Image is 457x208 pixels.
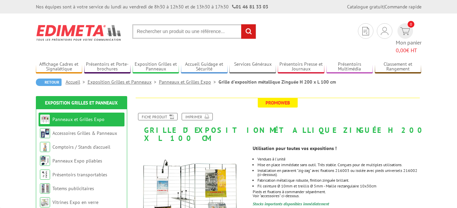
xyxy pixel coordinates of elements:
[52,158,102,164] a: Panneaux Expo pliables
[219,79,336,85] li: Grille d'exposition métallique Zinguée H 200 x L 100 cm
[257,178,421,182] p: Fabrication métallique robuste, finition zinguée brillant.
[84,61,131,72] a: Présentoirs et Porte-brochures
[45,100,118,106] a: Exposition Grilles et Panneaux
[278,61,324,72] a: Présentoirs Presse et Journaux
[257,169,421,177] p: Installation en paravent "zig-zag" avec fixations 216003 ou isolée avec pieds universels 216002 (...
[347,3,421,10] div: |
[40,114,50,124] img: Panneaux et Grilles Expo
[408,21,414,28] span: 0
[36,79,62,86] a: Retour
[88,79,159,85] a: Exposition Grilles et Panneaux
[232,4,268,10] strong: 01 46 81 33 03
[52,185,94,191] a: Totems publicitaires
[229,61,276,72] a: Services Généraux
[133,61,179,72] a: Exposition Grilles et Panneaux
[159,79,219,85] a: Panneaux et Grilles Expo
[40,197,50,207] img: Vitrines Expo en verre
[241,24,256,39] input: rechercher
[40,156,50,166] img: Panneaux Expo pliables
[396,47,421,54] span: € HT
[138,113,178,120] a: Fiche produit
[375,61,421,72] a: Classement et Rangement
[326,61,373,72] a: Présentoirs Multimédia
[396,47,406,54] span: 0,00
[258,98,298,108] span: Promoweb
[381,27,388,35] img: devis rapide
[253,201,329,206] font: Stocks importants disponibles immédiatement
[40,142,50,152] img: Comptoirs / Stands d'accueil
[52,172,107,178] a: Présentoirs transportables
[396,23,421,54] a: devis rapide 0 Mon panier 0,00€ HT
[40,170,50,180] img: Présentoirs transportables
[396,39,421,54] span: Mon panier
[182,113,213,120] a: Imprimer
[36,61,83,72] a: Affichage Cadres et Signalétique
[132,24,256,39] input: Rechercher un produit ou une référence...
[52,144,110,150] a: Comptoirs / Stands d'accueil
[36,20,122,45] img: Edimeta
[52,199,98,205] a: Vitrines Expo en verre
[385,4,421,10] a: Commande rapide
[362,27,369,35] img: devis rapide
[257,163,421,167] p: Mise en place immédiate sans outil. Très stable. Conçues pour de multiples utilisations.
[66,79,88,85] a: Accueil
[40,183,50,194] img: Totems publicitaires
[257,184,421,188] li: Fil ceinture Ø 10mm et treillis Ø 5mm - Maille rectangulaire 10x30cm
[257,157,421,161] li: Vendues à l'unité
[40,128,50,138] img: Accessoires Grilles & Panneaux
[253,146,421,150] p: Utilisation pour toutes vos expositions !
[400,27,410,35] img: devis rapide
[347,4,384,10] a: Catalogue gratuit
[52,116,105,122] a: Panneaux et Grilles Expo
[253,190,421,198] p: Pieds et fixations à commander séparément. Voir "accessoires" ci-dessous.
[52,130,117,136] a: Accessoires Grilles & Panneaux
[181,61,228,72] a: Accueil Guidage et Sécurité
[36,3,268,10] div: Nos équipes sont à votre service du lundi au vendredi de 8h30 à 12h30 et de 13h30 à 17h30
